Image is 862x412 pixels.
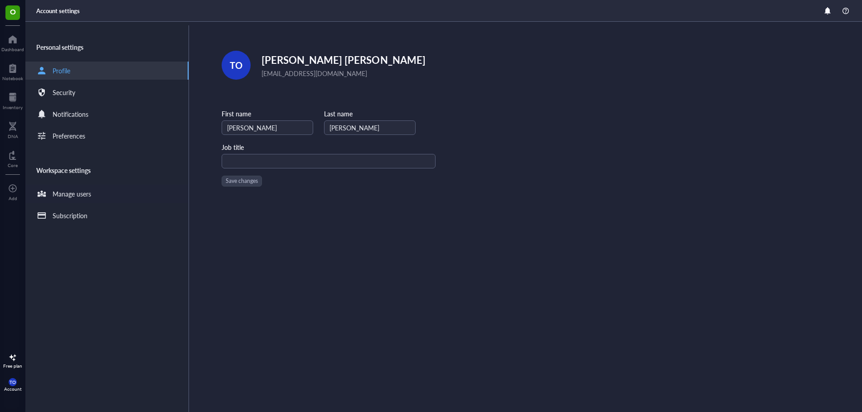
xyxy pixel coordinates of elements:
a: DNA [8,119,18,139]
span: TO [10,379,16,385]
a: Inventory [3,90,23,110]
div: Personal settings [25,36,189,58]
span: TO [230,59,242,72]
div: Notifications [53,109,88,119]
a: Notifications [25,105,189,123]
div: Add [9,196,17,201]
a: Preferences [25,127,189,145]
div: Preferences [53,131,85,141]
span: O [10,6,16,17]
div: Core [8,163,18,168]
a: Subscription [25,206,189,225]
a: Dashboard [1,32,24,52]
div: Last name [324,109,416,119]
button: Save changes [222,176,262,187]
a: Notebook [2,61,23,81]
div: Profile [53,66,70,76]
a: Security [25,83,189,101]
span: [EMAIL_ADDRESS][DOMAIN_NAME] [262,69,367,78]
div: Workspace settings [25,159,189,181]
div: Account settings [36,7,80,15]
div: Security [53,87,75,97]
div: Inventory [3,105,23,110]
a: Profile [25,62,189,80]
div: Manage users [53,189,91,199]
div: DNA [8,134,18,139]
span: [PERSON_NAME] [PERSON_NAME] [262,53,426,67]
div: Account [4,386,22,392]
div: Dashboard [1,47,24,52]
div: First name [222,109,313,119]
div: Subscription [53,211,87,220]
div: Notebook [2,76,23,81]
div: Free plan [3,363,22,369]
div: Job title [222,142,436,152]
a: Core [8,148,18,168]
a: Manage users [25,185,189,203]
